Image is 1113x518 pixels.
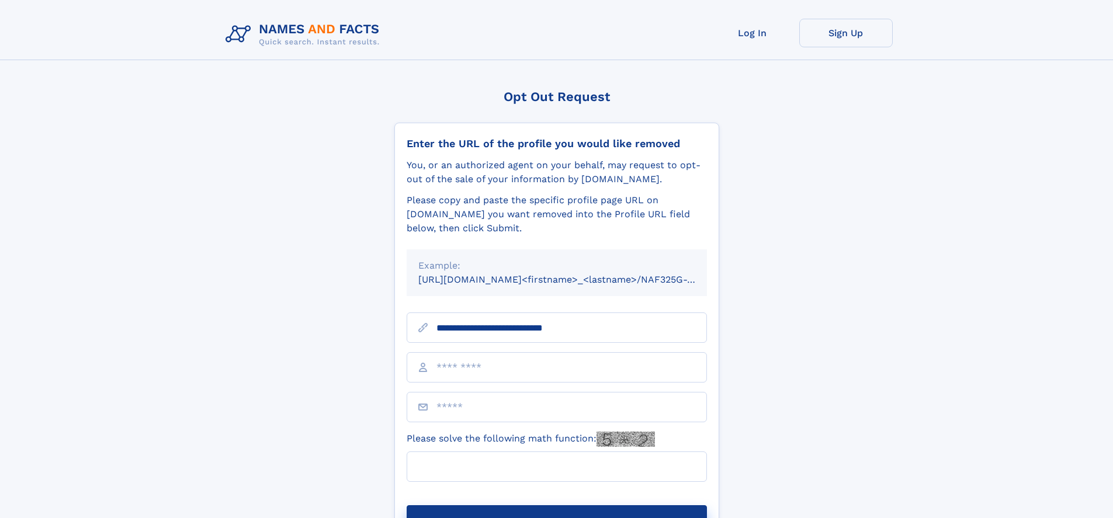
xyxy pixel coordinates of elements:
div: You, or an authorized agent on your behalf, may request to opt-out of the sale of your informatio... [407,158,707,186]
a: Sign Up [799,19,893,47]
label: Please solve the following math function: [407,432,655,447]
img: Logo Names and Facts [221,19,389,50]
div: Example: [418,259,695,273]
a: Log In [706,19,799,47]
div: Enter the URL of the profile you would like removed [407,137,707,150]
small: [URL][DOMAIN_NAME]<firstname>_<lastname>/NAF325G-xxxxxxxx [418,274,729,285]
div: Opt Out Request [394,89,719,104]
div: Please copy and paste the specific profile page URL on [DOMAIN_NAME] you want removed into the Pr... [407,193,707,235]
